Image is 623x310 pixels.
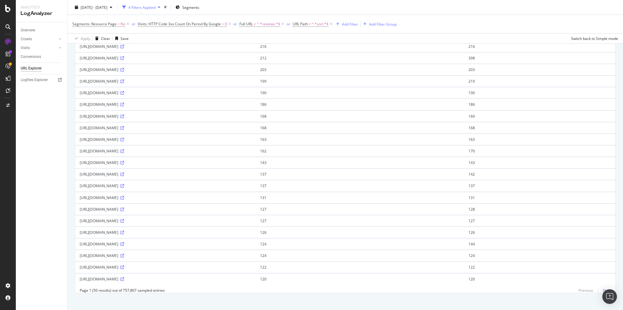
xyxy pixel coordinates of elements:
a: Next [598,286,611,295]
td: 398 [464,52,615,64]
span: Segments: Resource Page [72,21,117,27]
button: Add Filter Group [361,20,397,28]
div: [URL][DOMAIN_NAME] [80,218,251,223]
span: ≠ [254,21,256,27]
span: = [117,21,120,27]
div: [URL][DOMAIN_NAME] [80,276,251,282]
a: Conversions [21,54,63,60]
td: 143 [256,157,464,168]
div: [URL][DOMAIN_NAME] [80,172,251,177]
div: 4 Filters Applied [128,5,155,10]
button: Switch back to Simple mode [569,34,618,43]
button: Save [113,34,129,43]
button: Apply [72,34,90,43]
button: Segments [173,2,202,12]
td: 168 [256,122,464,134]
div: [URL][DOMAIN_NAME] [80,195,251,200]
div: [URL][DOMAIN_NAME] [80,102,251,107]
a: Crawls [21,36,57,42]
span: No [120,20,125,28]
div: [URL][DOMAIN_NAME] [80,241,251,247]
div: or [233,21,237,27]
div: [URL][DOMAIN_NAME] [80,67,251,72]
td: 216 [256,41,464,52]
td: 186 [256,98,464,110]
span: > [222,21,224,27]
td: 124 [464,250,615,261]
td: 122 [464,261,615,273]
div: Overview [21,27,35,34]
div: Page 1 (50 results) out of 757,807 sampled entries [80,288,165,293]
div: [URL][DOMAIN_NAME] [80,114,251,119]
div: [URL][DOMAIN_NAME] [80,253,251,258]
td: 162 [256,145,464,157]
span: Full URL [239,21,253,27]
button: or [287,21,290,27]
div: [URL][DOMAIN_NAME] [80,90,251,95]
td: 122 [256,261,464,273]
div: LogAnalyzer [21,10,62,17]
a: Visits [21,45,57,51]
td: 199 [256,75,464,87]
span: ^.*sort.*$ [311,20,329,28]
div: or [132,21,135,27]
td: 216 [464,41,615,52]
div: Conversions [21,54,41,60]
div: Clear [101,36,110,41]
td: 168 [464,122,615,134]
td: 128 [464,203,615,215]
div: [URL][DOMAIN_NAME] [80,265,251,270]
div: Switch back to Simple mode [571,36,618,41]
td: 144 [464,238,615,250]
div: Visits [21,45,30,51]
div: [URL][DOMAIN_NAME] [80,44,251,49]
div: [URL][DOMAIN_NAME] [80,148,251,154]
div: [URL][DOMAIN_NAME] [80,160,251,165]
span: 0 [225,20,227,28]
a: URL Explorer [21,65,63,72]
div: Add Filter [342,21,358,27]
td: 120 [464,273,615,285]
div: [URL][DOMAIN_NAME] [80,207,251,212]
td: 163 [464,134,615,145]
td: 137 [256,180,464,191]
span: ^.*reviews.*$ [257,20,280,28]
span: URL Path [293,21,308,27]
td: 212 [256,52,464,64]
button: Add Filter [334,20,358,28]
td: 170 [464,145,615,157]
span: Segments [182,5,199,10]
td: 137 [464,180,615,191]
td: 143 [464,157,615,168]
button: Clear [93,34,110,43]
span: [DATE] - [DATE] [81,5,107,10]
button: or [132,21,135,27]
td: 131 [464,192,615,203]
button: or [233,21,237,27]
a: Overview [21,27,63,34]
td: 190 [464,87,615,98]
span: Visits: HTTP Code 3xx Count On Period By Google [138,21,221,27]
span: ≠ [309,21,311,27]
div: [URL][DOMAIN_NAME] [80,79,251,84]
td: 120 [256,273,464,285]
td: 126 [464,226,615,238]
td: 142 [464,168,615,180]
td: 168 [256,110,464,122]
button: 4 Filters Applied [120,2,163,12]
td: 169 [464,110,615,122]
a: Logfiles Explorer [21,77,63,83]
div: Apply [81,36,90,41]
td: 127 [256,215,464,226]
div: Add Filter Group [369,21,397,27]
div: [URL][DOMAIN_NAME] [80,55,251,61]
div: Analytics [21,5,62,10]
td: 124 [256,238,464,250]
td: 137 [256,168,464,180]
td: 203 [256,64,464,75]
td: 124 [256,250,464,261]
div: Crawls [21,36,32,42]
div: or [287,21,290,27]
td: 219 [464,75,615,87]
div: times [163,4,168,10]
